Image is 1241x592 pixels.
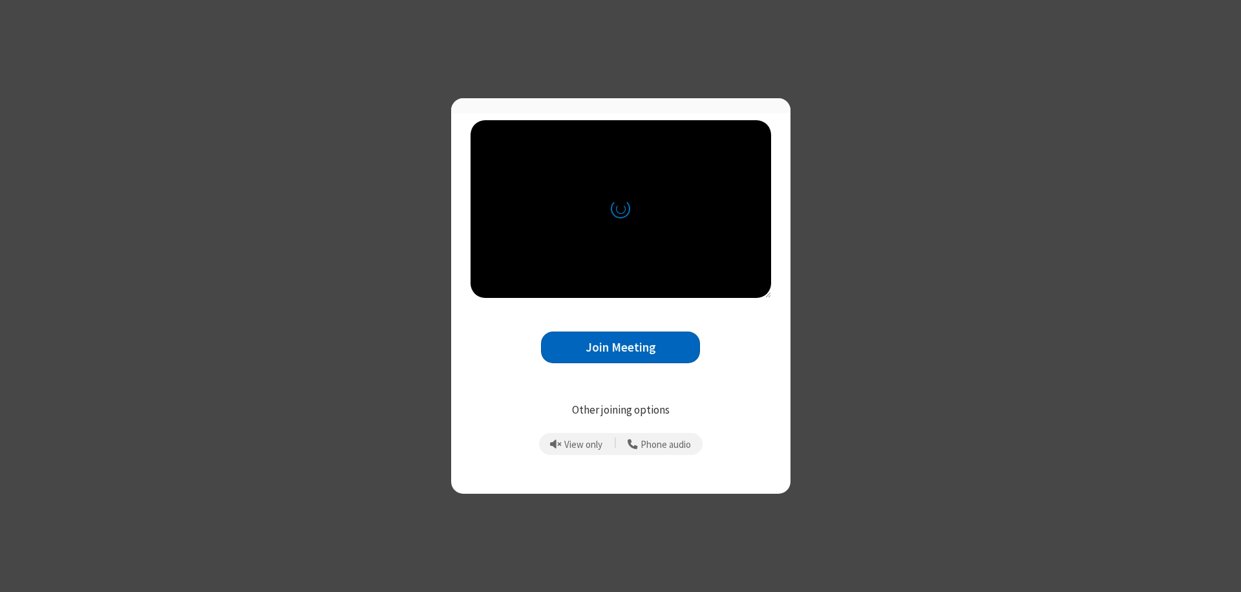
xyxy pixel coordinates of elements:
[614,435,617,453] span: |
[641,439,691,450] span: Phone audio
[564,439,602,450] span: View only
[471,402,771,419] p: Other joining options
[546,433,608,455] button: Prevent echo when there is already an active mic and speaker in the room.
[541,332,700,363] button: Join Meeting
[623,433,696,455] button: Use your phone for mic and speaker while you view the meeting on this device.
